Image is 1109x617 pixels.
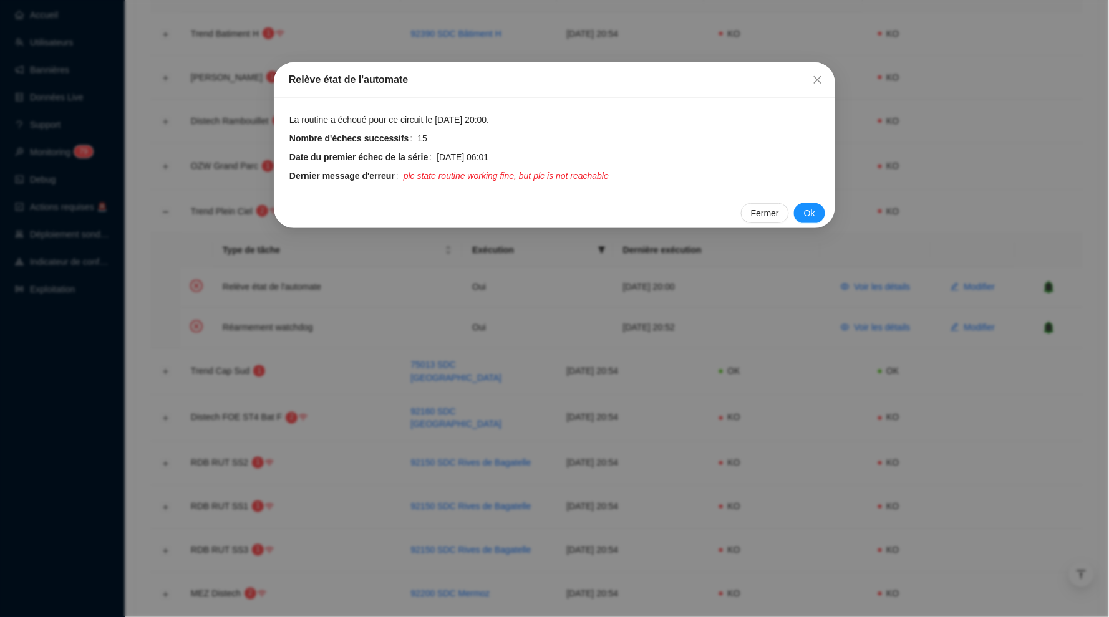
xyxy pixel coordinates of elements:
[289,72,820,87] div: Relève état de l'automate
[289,113,489,127] span: La routine a échoué pour ce circuit le [DATE] 20:00.
[289,152,429,162] strong: Date du premier échec de la série
[751,207,779,220] span: Fermer
[418,132,428,145] span: 15
[813,75,823,85] span: close
[741,203,789,223] button: Fermer
[804,207,815,220] span: Ok
[437,151,488,164] span: [DATE] 06:01
[794,203,825,223] button: Ok
[404,170,609,183] span: plc state routine working fine, but plc is not reachable
[808,70,828,90] button: Close
[289,171,395,181] strong: Dernier message d'erreur
[808,75,828,85] span: Fermer
[289,133,409,143] strong: Nombre d'échecs successifs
